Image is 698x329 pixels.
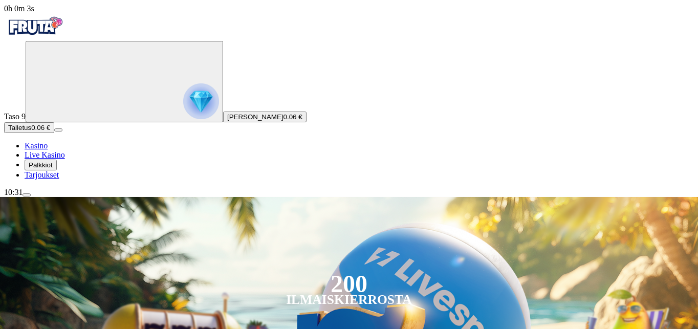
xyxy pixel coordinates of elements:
span: Taso 9 [4,112,26,121]
div: Ilmaiskierrosta [286,294,412,306]
img: Fruta [4,13,66,39]
button: reward iconPalkkiot [25,160,57,170]
span: Live Kasino [25,150,65,159]
img: reward progress [183,83,219,119]
button: reward progress [26,41,223,122]
a: diamond iconKasino [25,141,48,150]
span: Kasino [25,141,48,150]
span: Tarjoukset [25,170,59,179]
span: 0.06 € [31,124,50,131]
nav: Primary [4,13,694,180]
button: menu [23,193,31,196]
span: [PERSON_NAME] [227,113,283,121]
span: 10:31 [4,188,23,196]
span: 0.06 € [283,113,302,121]
button: Talletusplus icon0.06 € [4,122,54,133]
button: [PERSON_NAME]0.06 € [223,112,307,122]
span: Palkkiot [29,161,53,169]
a: gift-inverted iconTarjoukset [25,170,59,179]
div: 200 [331,278,367,290]
button: menu [54,128,62,131]
a: Fruta [4,32,66,40]
span: user session time [4,4,34,13]
a: poker-chip iconLive Kasino [25,150,65,159]
span: Talletus [8,124,31,131]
